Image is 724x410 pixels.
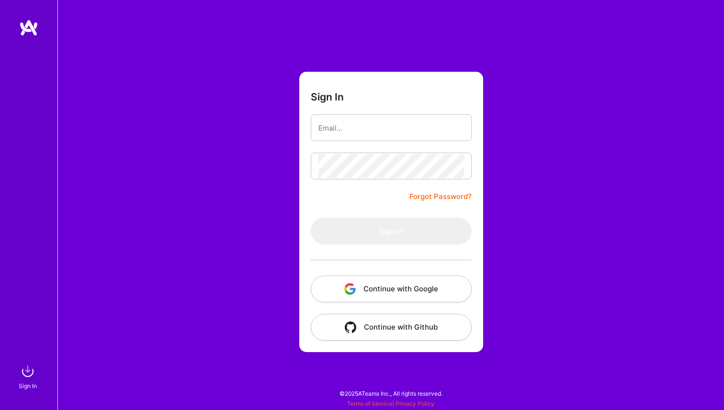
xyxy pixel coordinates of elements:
[347,400,434,407] span: |
[311,91,344,103] h3: Sign In
[57,381,724,405] div: © 2025 ATeams Inc., All rights reserved.
[311,276,472,302] button: Continue with Google
[18,362,37,381] img: sign in
[318,116,464,140] input: Email...
[311,314,472,341] button: Continue with Github
[19,19,38,36] img: logo
[396,400,434,407] a: Privacy Policy
[344,283,356,295] img: icon
[347,400,392,407] a: Terms of Service
[20,362,37,391] a: sign inSign In
[409,191,472,202] a: Forgot Password?
[19,381,37,391] div: Sign In
[311,218,472,244] button: Sign In
[345,321,356,333] img: icon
